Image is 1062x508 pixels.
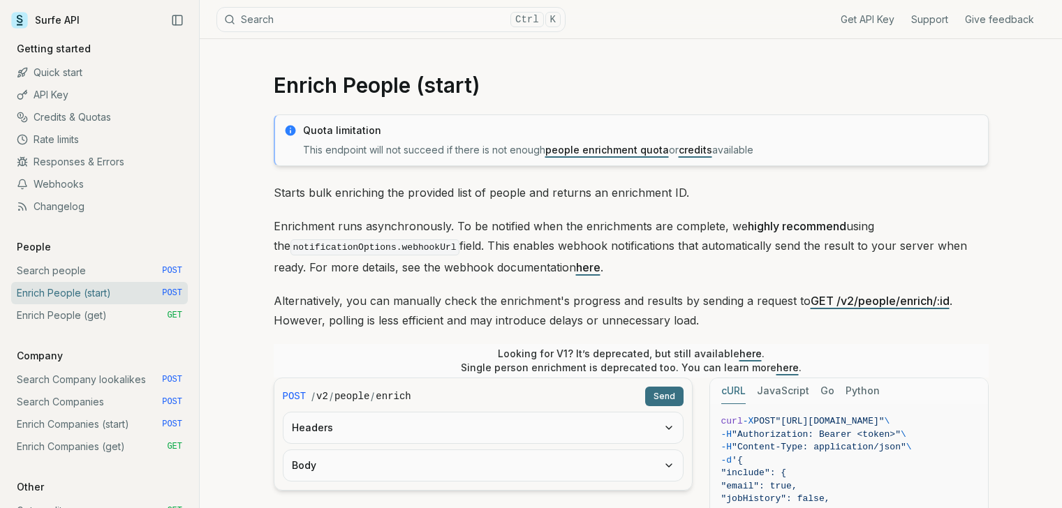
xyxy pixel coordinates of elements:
span: GET [167,310,182,321]
a: Responses & Errors [11,151,188,173]
span: POST [162,396,182,408]
a: Quick start [11,61,188,84]
p: Alternatively, you can manually check the enrichment's progress and results by sending a request ... [274,291,989,330]
a: Give feedback [965,13,1034,27]
a: Changelog [11,195,188,218]
button: Body [283,450,683,481]
button: Headers [283,412,683,443]
span: -d [721,455,732,465]
a: GET /v2/people/enrich/:id [811,294,950,308]
span: \ [901,429,906,440]
button: JavaScript [757,378,809,404]
a: here [776,361,799,373]
a: Surfe API [11,10,80,31]
p: Looking for V1? It’s deprecated, but still available . Single person enrichment is deprecated too... [461,347,802,375]
a: Get API Key [841,13,894,27]
a: here [576,260,600,274]
h1: Enrich People (start) [274,73,989,98]
p: Quota limitation [303,124,980,137]
a: Search people POST [11,260,188,282]
a: here [739,348,762,359]
code: v2 [316,389,328,403]
kbd: Ctrl [510,12,544,27]
span: -H [721,429,732,440]
span: "Authorization: Bearer <token>" [732,429,901,440]
span: -X [743,416,754,426]
span: "[URL][DOMAIN_NAME]" [776,416,885,426]
button: Python [846,378,880,404]
span: POST [162,419,182,430]
span: curl [721,416,743,426]
a: Search Companies POST [11,391,188,413]
span: \ [885,416,890,426]
code: people [334,389,369,403]
span: "Content-Type: application/json" [732,442,906,452]
span: "include": { [721,468,787,478]
code: enrich [376,389,411,403]
code: notificationOptions.webhookUrl [290,239,459,255]
span: POST [753,416,775,426]
p: Getting started [11,42,96,56]
a: Rate limits [11,128,188,151]
span: "jobHistory": false, [721,493,830,504]
a: Webhooks [11,173,188,195]
button: Collapse Sidebar [167,10,188,31]
a: credits [679,144,712,156]
a: Enrich Companies (get) GET [11,435,188,458]
span: '{ [732,455,743,465]
a: Credits & Quotas [11,106,188,128]
p: People [11,240,57,254]
span: POST [162,374,182,385]
a: Enrich Companies (start) POST [11,413,188,435]
span: "email": true, [721,481,797,491]
span: / [311,389,315,403]
a: Enrich People (start) POST [11,282,188,304]
span: \ [906,442,912,452]
p: Enrichment runs asynchronously. To be notified when the enrichments are complete, we using the fi... [274,216,989,277]
a: Support [911,13,948,27]
p: Other [11,480,50,494]
a: API Key [11,84,188,106]
kbd: K [545,12,561,27]
a: Enrich People (get) GET [11,304,188,327]
button: cURL [721,378,746,404]
span: POST [162,287,182,299]
button: SearchCtrlK [216,7,566,32]
p: This endpoint will not succeed if there is not enough or available [303,143,980,157]
button: Send [645,387,684,406]
strong: highly recommend [748,219,846,233]
a: Search Company lookalikes POST [11,368,188,391]
span: POST [283,389,307,403]
span: POST [162,265,182,276]
span: / [371,389,374,403]
button: Go [820,378,834,404]
p: Starts bulk enriching the provided list of people and returns an enrichment ID. [274,183,989,202]
span: -H [721,442,732,452]
p: Company [11,349,68,363]
span: GET [167,441,182,452]
a: people enrichment quota [545,144,669,156]
span: / [330,389,333,403]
